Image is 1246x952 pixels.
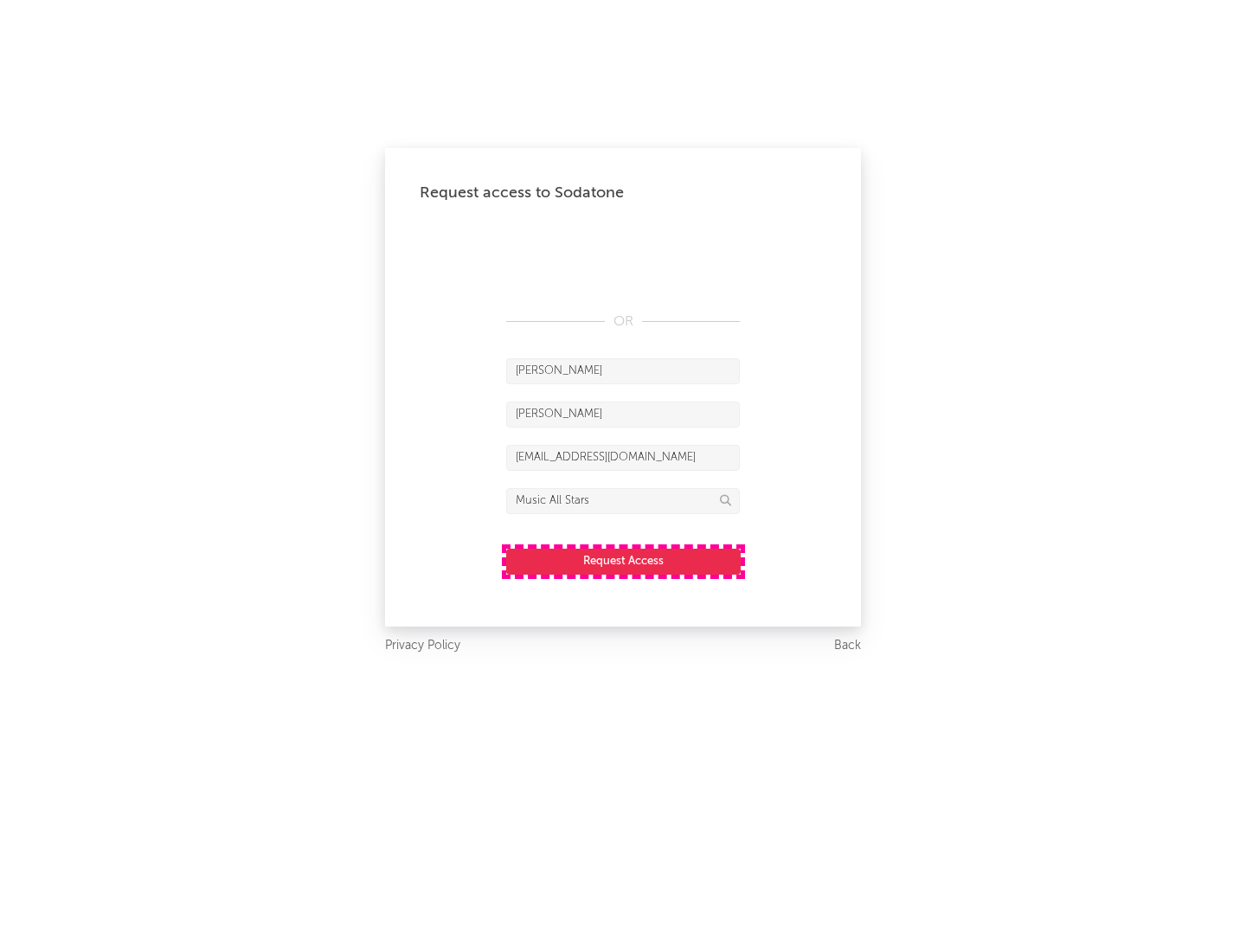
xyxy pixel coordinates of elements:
input: First Name [506,358,740,384]
input: Last Name [506,402,740,428]
input: Email [506,445,740,471]
button: Request Access [506,549,741,575]
input: Division [506,488,740,514]
div: Request access to Sodatone [420,183,826,203]
a: Privacy Policy [385,635,460,657]
div: OR [506,312,740,332]
a: Back [834,635,861,657]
